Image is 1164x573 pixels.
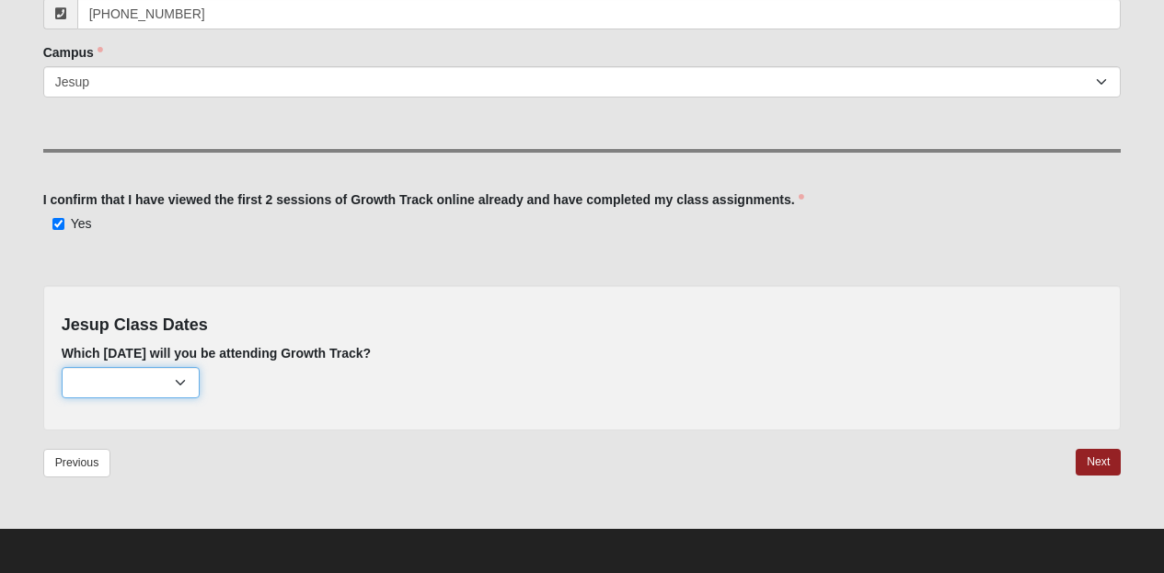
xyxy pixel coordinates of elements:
a: Previous [43,449,111,477]
a: Next [1076,449,1121,476]
label: Campus [43,43,103,62]
h4: Jesup Class Dates [62,315,1103,336]
input: Yes [52,218,64,230]
span: Yes [71,216,92,231]
label: Which [DATE] will you be attending Growth Track? [62,344,372,362]
label: I confirm that I have viewed the first 2 sessions of Growth Track online already and have complet... [43,190,804,209]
